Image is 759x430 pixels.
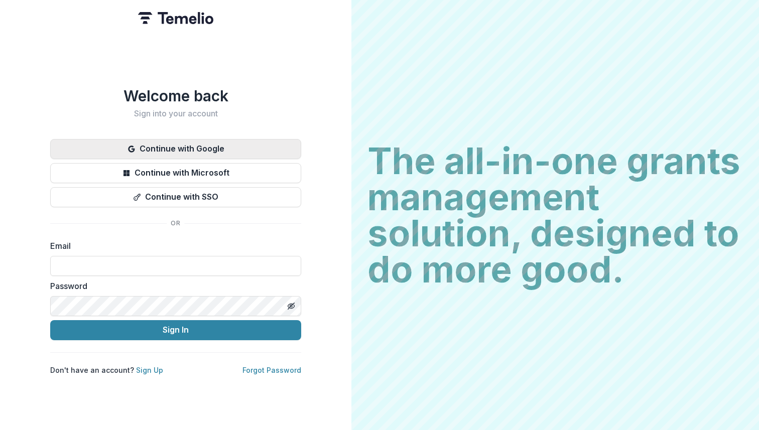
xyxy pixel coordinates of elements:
[50,280,295,292] label: Password
[138,12,213,24] img: Temelio
[50,240,295,252] label: Email
[50,365,163,375] p: Don't have an account?
[50,109,301,118] h2: Sign into your account
[50,163,301,183] button: Continue with Microsoft
[50,87,301,105] h1: Welcome back
[242,366,301,374] a: Forgot Password
[136,366,163,374] a: Sign Up
[50,187,301,207] button: Continue with SSO
[50,320,301,340] button: Sign In
[50,139,301,159] button: Continue with Google
[283,298,299,314] button: Toggle password visibility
